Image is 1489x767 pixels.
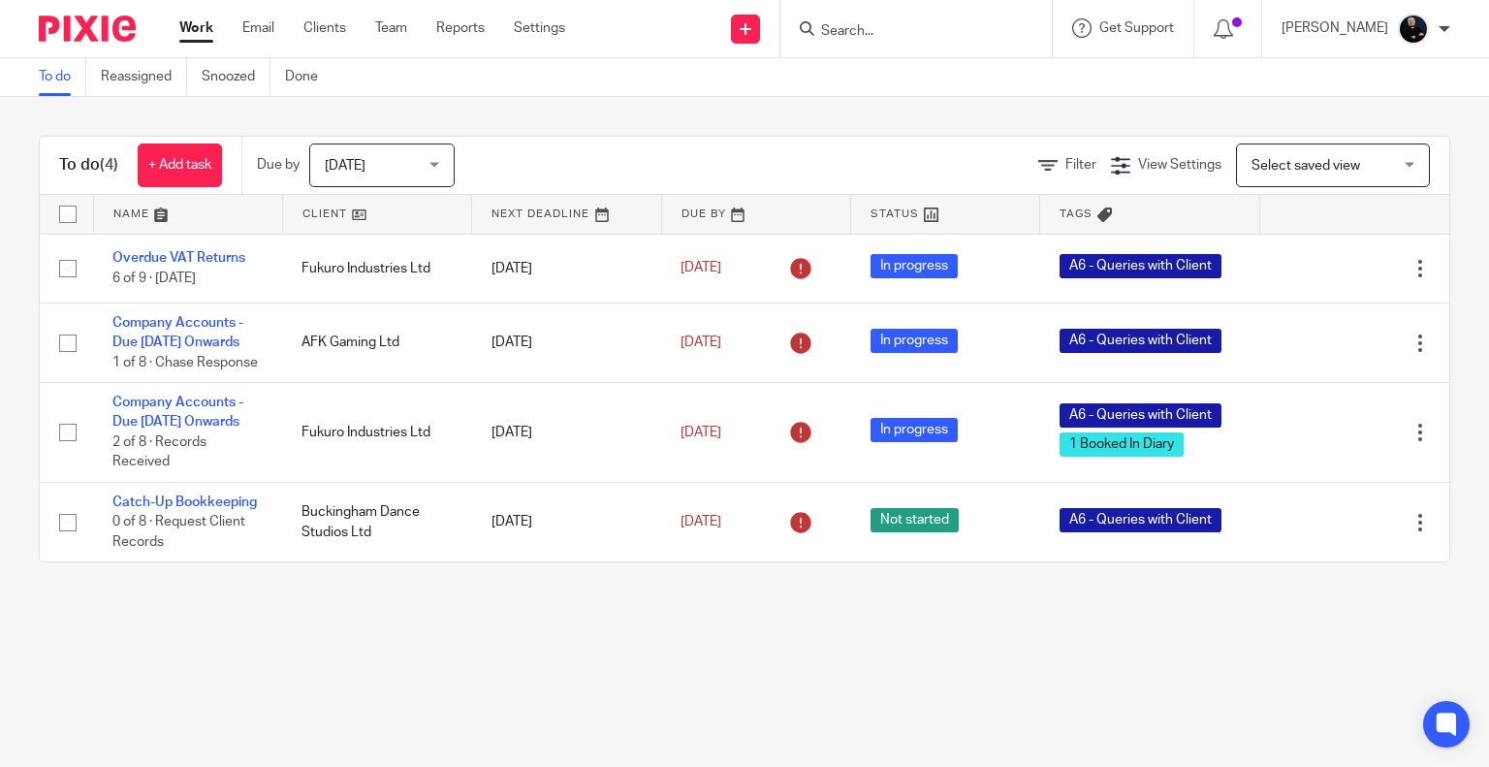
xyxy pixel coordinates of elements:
[375,18,407,38] a: Team
[1398,14,1429,45] img: Headshots%20accounting4everything_Poppy%20Jakes%20Photography-2203.jpg
[112,495,257,509] a: Catch-Up Bookkeeping
[285,58,333,96] a: Done
[871,254,958,278] span: In progress
[472,303,661,382] td: [DATE]
[112,356,258,369] span: 1 of 8 · Chase Response
[112,515,245,549] span: 0 of 8 · Request Client Records
[514,18,565,38] a: Settings
[681,336,721,349] span: [DATE]
[112,251,245,265] a: Overdue VAT Returns
[1282,18,1388,38] p: [PERSON_NAME]
[282,383,471,483] td: Fukuro Industries Ltd
[472,482,661,561] td: [DATE]
[112,316,243,349] a: Company Accounts - Due [DATE] Onwards
[282,234,471,303] td: Fukuro Industries Ltd
[819,23,994,41] input: Search
[472,234,661,303] td: [DATE]
[681,262,721,275] span: [DATE]
[871,418,958,442] span: In progress
[100,157,118,173] span: (4)
[59,155,118,176] h1: To do
[1060,208,1093,219] span: Tags
[138,144,222,187] a: + Add task
[282,303,471,382] td: AFK Gaming Ltd
[179,18,213,38] a: Work
[871,329,958,353] span: In progress
[303,18,346,38] a: Clients
[39,58,86,96] a: To do
[39,16,136,42] img: Pixie
[1138,158,1221,172] span: View Settings
[1251,159,1360,173] span: Select saved view
[257,155,300,175] p: Due by
[1099,21,1174,35] span: Get Support
[436,18,485,38] a: Reports
[1060,403,1221,428] span: A6 - Queries with Client
[472,383,661,483] td: [DATE]
[1060,254,1221,278] span: A6 - Queries with Client
[1060,432,1184,457] span: 1 Booked In Diary
[1065,158,1096,172] span: Filter
[325,159,365,173] span: [DATE]
[282,482,471,561] td: Buckingham Dance Studios Ltd
[202,58,270,96] a: Snoozed
[112,272,196,285] span: 6 of 9 · [DATE]
[871,508,959,532] span: Not started
[1060,329,1221,353] span: A6 - Queries with Client
[242,18,274,38] a: Email
[681,426,721,439] span: [DATE]
[101,58,187,96] a: Reassigned
[681,515,721,528] span: [DATE]
[112,396,243,429] a: Company Accounts - Due [DATE] Onwards
[1060,508,1221,532] span: A6 - Queries with Client
[112,435,206,469] span: 2 of 8 · Records Received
